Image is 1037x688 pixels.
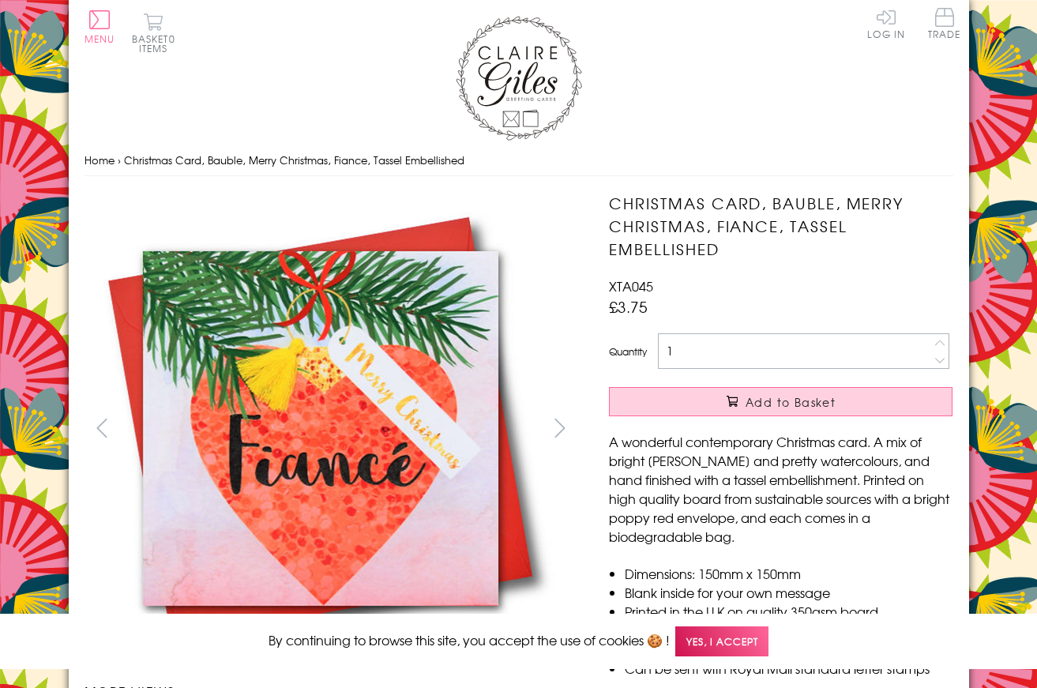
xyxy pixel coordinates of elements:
[85,152,115,167] a: Home
[85,145,953,177] nav: breadcrumbs
[84,192,558,665] img: Christmas Card, Bauble, Merry Christmas, Fiance, Tassel Embellished
[85,32,115,46] span: Menu
[118,152,121,167] span: ›
[132,13,175,53] button: Basket0 items
[124,152,464,167] span: Christmas Card, Bauble, Merry Christmas, Fiance, Tassel Embellished
[867,8,905,39] a: Log In
[609,192,952,260] h1: Christmas Card, Bauble, Merry Christmas, Fiance, Tassel Embellished
[609,387,952,416] button: Add to Basket
[928,8,961,39] span: Trade
[675,626,768,657] span: Yes, I accept
[928,8,961,42] a: Trade
[609,344,647,359] label: Quantity
[139,32,175,55] span: 0 items
[456,16,582,141] img: Claire Giles Greetings Cards
[746,394,836,410] span: Add to Basket
[625,602,952,621] li: Printed in the U.K on quality 350gsm board
[85,10,115,43] button: Menu
[542,410,577,446] button: next
[85,410,120,446] button: prev
[609,432,952,546] p: A wonderful contemporary Christmas card. A mix of bright [PERSON_NAME] and pretty watercolours, a...
[625,564,952,583] li: Dimensions: 150mm x 150mm
[609,276,653,295] span: XTA045
[609,295,648,318] span: £3.75
[625,583,952,602] li: Blank inside for your own message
